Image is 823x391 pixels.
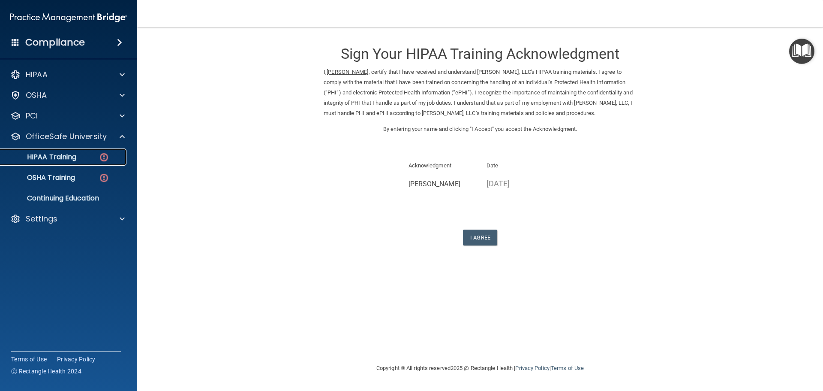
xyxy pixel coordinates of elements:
[487,176,552,191] p: [DATE]
[57,355,96,364] a: Privacy Policy
[515,365,549,371] a: Privacy Policy
[324,46,637,62] h3: Sign Your HIPAA Training Acknowledgment
[11,355,47,364] a: Terms of Use
[10,131,125,142] a: OfficeSafe University
[551,365,584,371] a: Terms of Use
[408,161,474,171] p: Acknowledgment
[26,70,48,80] p: HIPAA
[487,161,552,171] p: Date
[324,124,637,134] p: By entering your name and clicking "I Accept" you accept the Acknowledgment.
[10,90,125,100] a: OSHA
[327,69,368,75] ins: [PERSON_NAME]
[6,194,123,203] p: Continuing Education
[324,355,637,382] div: Copyright © All rights reserved 2025 @ Rectangle Health | |
[99,173,109,183] img: danger-circle.6113f641.png
[99,152,109,163] img: danger-circle.6113f641.png
[11,367,81,376] span: Ⓒ Rectangle Health 2024
[26,131,107,142] p: OfficeSafe University
[789,39,814,64] button: Open Resource Center
[408,176,474,192] input: Full Name
[26,90,47,100] p: OSHA
[25,36,85,48] h4: Compliance
[10,214,125,224] a: Settings
[6,173,75,182] p: OSHA Training
[324,67,637,118] p: I, , certify that I have received and understand [PERSON_NAME], LLC's HIPAA training materials. I...
[10,111,125,121] a: PCI
[26,214,57,224] p: Settings
[6,153,76,161] p: HIPAA Training
[10,70,125,80] a: HIPAA
[10,9,127,26] img: PMB logo
[26,111,38,121] p: PCI
[463,230,497,246] button: I Agree
[675,330,813,364] iframe: Drift Widget Chat Controller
